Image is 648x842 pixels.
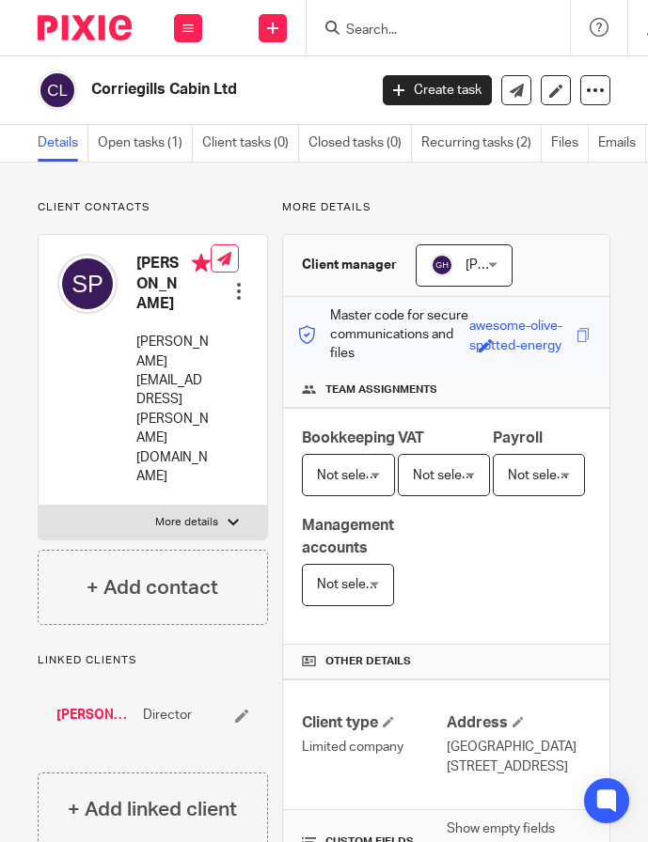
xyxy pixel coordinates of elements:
[98,125,193,162] a: Open tasks (1)
[136,254,211,314] h4: [PERSON_NAME]
[508,469,584,482] span: Not selected
[466,258,569,272] span: [PERSON_NAME]
[469,317,572,338] div: awesome-olive-spotted-energy
[68,795,237,824] h4: + Add linked client
[317,469,393,482] span: Not selected
[202,125,299,162] a: Client tasks (0)
[413,469,489,482] span: Not selected
[38,125,88,162] a: Details
[302,738,446,756] p: Limited company
[325,654,411,669] span: Other details
[431,254,453,276] img: svg%3E
[493,430,543,445] span: Payroll
[302,430,395,445] span: Bookkeeping
[421,125,542,162] a: Recurring tasks (2)
[57,254,118,314] img: svg%3E
[38,70,77,110] img: svg%3E
[598,125,646,162] a: Emails
[302,713,446,733] h4: Client type
[136,333,211,486] p: [PERSON_NAME][EMAIL_ADDRESS][PERSON_NAME][DOMAIN_NAME]
[447,757,591,776] p: [STREET_ADDRESS]
[317,578,393,591] span: Not selected
[398,430,424,445] span: VAT
[91,80,302,100] h2: Corriegills Cabin Ltd
[38,15,132,40] img: Pixie
[344,23,514,39] input: Search
[38,653,268,668] p: Linked clients
[155,515,218,530] p: More details
[192,254,211,273] i: Primary
[383,75,492,105] a: Create task
[297,306,469,364] p: Master code for secure communications and files
[551,125,589,162] a: Files
[302,256,397,274] h3: Client manager
[302,518,394,554] span: Management accounts
[447,713,591,733] h4: Address
[282,200,610,215] p: More details
[87,573,218,602] h4: + Add contact
[56,706,134,725] a: [PERSON_NAME]
[308,125,412,162] a: Closed tasks (0)
[325,382,437,398] span: Team assignments
[38,200,268,215] p: Client contacts
[447,819,555,838] label: Show empty fields
[447,738,591,756] p: [GEOGRAPHIC_DATA]
[143,706,192,725] span: Director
